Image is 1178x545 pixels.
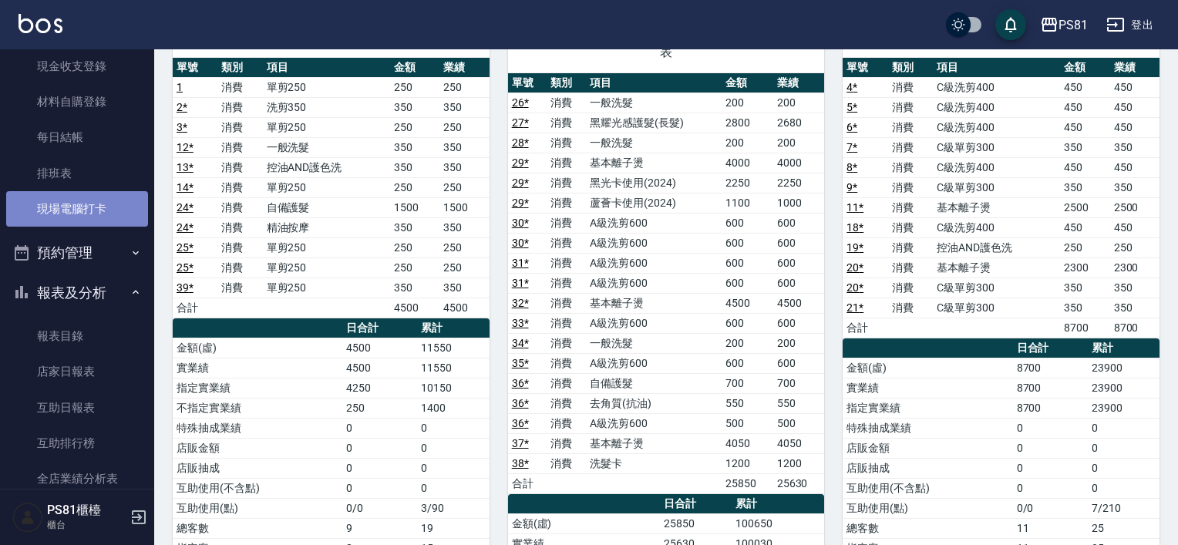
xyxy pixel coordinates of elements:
td: 0/0 [342,498,417,518]
td: 250 [390,237,439,257]
td: 0/0 [1013,498,1088,518]
td: 消費 [888,177,933,197]
td: 0 [1013,438,1088,458]
td: 350 [1060,278,1109,298]
td: 350 [1110,278,1159,298]
td: 0 [1088,418,1159,438]
td: C級單剪300 [933,278,1060,298]
td: 350 [1060,177,1109,197]
td: 自備護髮 [586,373,722,393]
th: 類別 [888,58,933,78]
td: 250 [390,77,439,97]
td: 控油AND護色洗 [933,237,1060,257]
td: A級洗剪600 [586,273,722,293]
td: 總客數 [843,518,1012,538]
th: 業績 [1110,58,1159,78]
td: 4500 [439,298,489,318]
td: 350 [439,137,489,157]
td: 350 [390,137,439,157]
td: 25850 [660,513,732,533]
td: 200 [722,133,773,153]
td: 4500 [773,293,825,313]
td: 8700 [1013,378,1088,398]
th: 金額 [390,58,439,78]
td: 店販金額 [173,438,342,458]
td: 350 [1060,137,1109,157]
td: 250 [439,117,489,137]
td: 消費 [547,333,586,353]
td: 消費 [217,137,262,157]
td: 單剪250 [263,237,390,257]
td: 4250 [342,378,417,398]
td: 550 [773,393,825,413]
td: 基本離子燙 [933,197,1060,217]
td: 4500 [390,298,439,318]
th: 業績 [773,73,825,93]
td: 4000 [722,153,773,173]
td: 金額(虛) [508,513,660,533]
p: 櫃台 [47,518,126,532]
td: 200 [773,133,825,153]
div: PS81 [1059,15,1088,35]
td: 350 [439,278,489,298]
th: 業績 [439,58,489,78]
td: A級洗剪600 [586,413,722,433]
td: 450 [1110,117,1159,137]
td: 店販抽成 [843,458,1012,478]
td: A級洗剪600 [586,213,722,233]
td: 23900 [1088,398,1159,418]
td: 200 [773,333,825,353]
td: 250 [390,177,439,197]
td: 350 [439,217,489,237]
td: A級洗剪600 [586,233,722,253]
th: 單號 [843,58,887,78]
td: 消費 [547,433,586,453]
td: 店販抽成 [173,458,342,478]
a: 店家日報表 [6,354,148,389]
td: 2300 [1060,257,1109,278]
td: 消費 [217,197,262,217]
td: 消費 [217,157,262,177]
td: 350 [439,97,489,117]
td: 4000 [773,153,825,173]
td: 0 [417,458,489,478]
td: 消費 [888,157,933,177]
td: 0 [1088,458,1159,478]
td: 0 [417,478,489,498]
a: 排班表 [6,156,148,191]
td: 消費 [888,77,933,97]
td: 25 [1088,518,1159,538]
td: 11 [1013,518,1088,538]
td: 350 [390,217,439,237]
td: 700 [773,373,825,393]
td: 350 [1110,177,1159,197]
td: 0 [1013,418,1088,438]
td: 消費 [547,113,586,133]
td: 消費 [217,77,262,97]
td: 550 [722,393,773,413]
td: 25850 [722,473,773,493]
td: 洗剪350 [263,97,390,117]
td: 消費 [888,237,933,257]
td: 600 [722,353,773,373]
th: 累計 [1088,338,1159,358]
td: 黑光卡使用(2024) [586,173,722,193]
td: 消費 [547,413,586,433]
td: 600 [722,233,773,253]
td: 350 [390,97,439,117]
td: 單剪250 [263,257,390,278]
button: 登出 [1100,11,1159,39]
td: 350 [1110,137,1159,157]
a: 全店業績分析表 [6,461,148,496]
td: 互助使用(不含點) [173,478,342,498]
td: 600 [722,313,773,333]
td: 600 [773,233,825,253]
td: 消費 [888,197,933,217]
td: 消費 [217,97,262,117]
td: 去角質(抗油) [586,393,722,413]
td: 消費 [888,298,933,318]
td: 合計 [508,473,547,493]
td: 精油按摩 [263,217,390,237]
td: 消費 [547,233,586,253]
td: 消費 [217,237,262,257]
